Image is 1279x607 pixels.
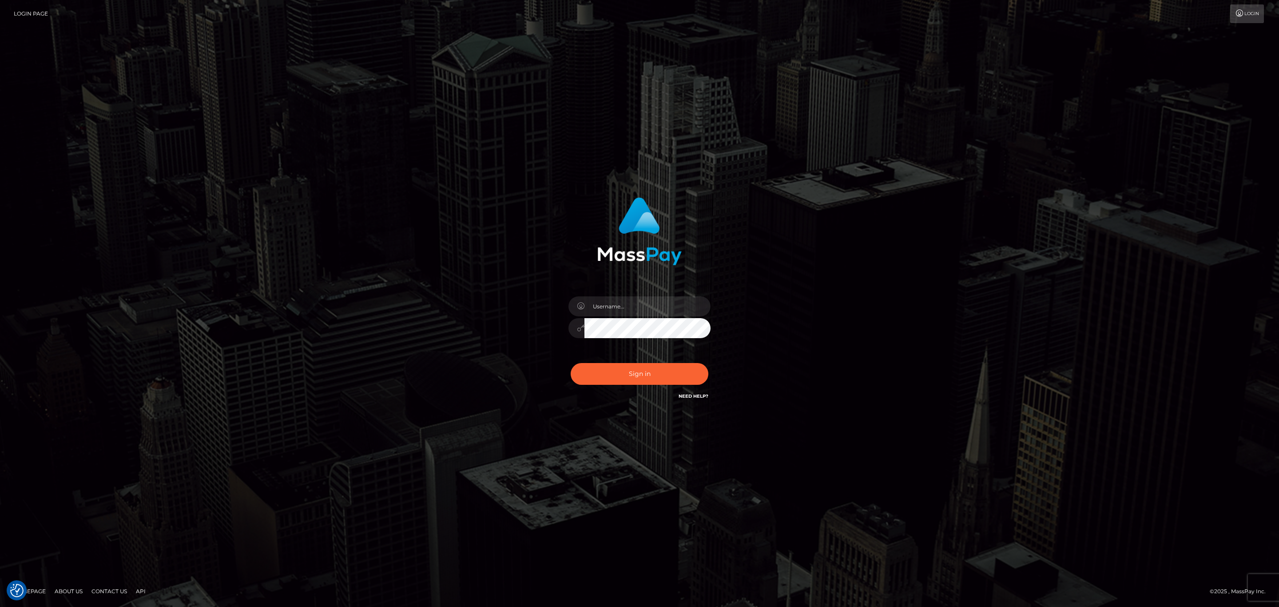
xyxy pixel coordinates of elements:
[1230,4,1264,23] a: Login
[14,4,48,23] a: Login Page
[88,584,131,598] a: Contact Us
[679,393,708,399] a: Need Help?
[597,197,682,265] img: MassPay Login
[10,584,24,597] button: Consent Preferences
[1210,587,1272,596] div: © 2025 , MassPay Inc.
[571,363,708,385] button: Sign in
[584,296,711,316] input: Username...
[51,584,86,598] a: About Us
[10,584,49,598] a: Homepage
[10,584,24,597] img: Revisit consent button
[132,584,149,598] a: API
